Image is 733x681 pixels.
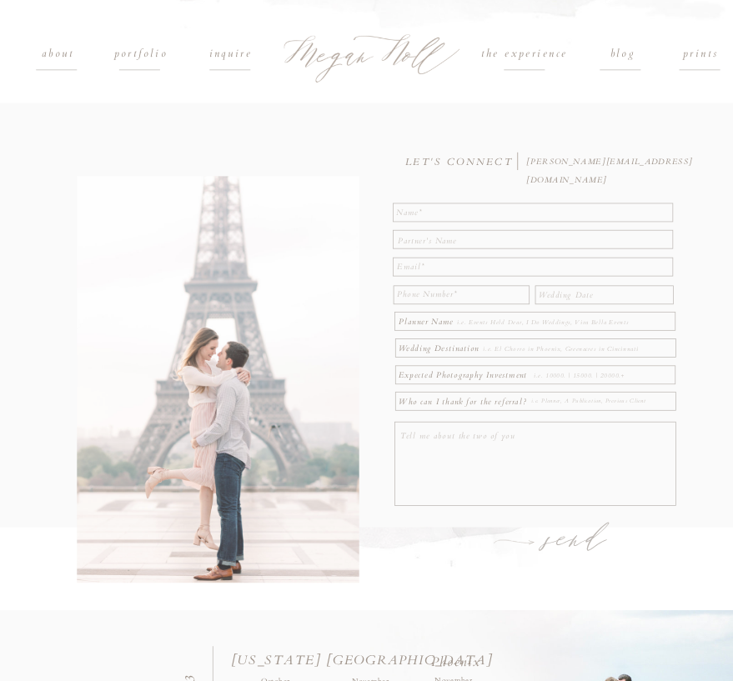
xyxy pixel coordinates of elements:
p: Expected Photography Investment [399,367,532,380]
a: [PERSON_NAME][EMAIL_ADDRESS][DOMAIN_NAME] [526,154,696,164]
a: the experience [457,45,592,63]
p: Planner Name [399,313,456,331]
a: portfolio [99,45,182,63]
a: about [30,45,86,63]
h3: LET'S CONNECT [405,154,517,167]
a: prints [672,45,728,63]
p: Wedding Destination [399,340,479,354]
h2: [US_STATE] [231,651,319,673]
p: Who can I thank for the referral? [399,393,530,408]
a: send [530,519,625,562]
h2: [GEOGRAPHIC_DATA] [326,651,414,681]
a: Inquire [189,45,272,63]
a: blog [581,45,664,63]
